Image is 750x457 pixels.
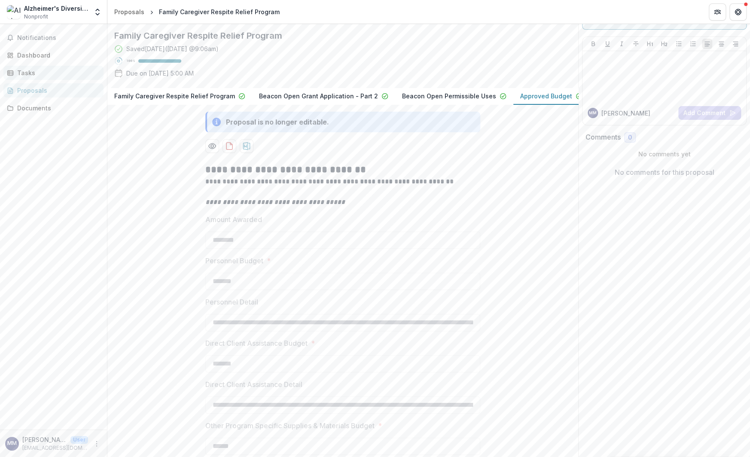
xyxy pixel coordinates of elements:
div: Proposals [17,86,97,95]
p: Personnel Budget [205,256,263,266]
button: Open entity switcher [91,3,104,21]
p: Direct Client Assistance Detail [205,379,302,390]
p: No comments yet [585,149,743,158]
p: Beacon Open Grant Application - Part 2 [259,91,378,101]
button: More [91,439,102,449]
a: Documents [3,101,104,115]
button: Notifications [3,31,104,45]
button: Get Help [729,3,747,21]
div: Marshan Marick [589,111,597,115]
a: Dashboard [3,48,104,62]
a: Tasks [3,66,104,80]
p: Due on [DATE] 5:00 AM [126,69,194,78]
button: download-proposal [240,139,253,153]
div: Alzheimer's Diversity Outreach Services Inc [24,4,88,13]
p: Beacon Open Permissible Uses [402,91,496,101]
div: Documents [17,104,97,113]
p: Approved Budget [520,91,572,101]
div: Proposal is no longer editable. [226,117,329,127]
button: Heading 2 [659,39,669,49]
button: Ordered List [688,39,698,49]
p: Direct Client Assistance Budget [205,338,308,348]
div: Marshan Marick [7,441,17,446]
p: Personnel Detail [205,297,258,307]
span: Notifications [17,34,100,42]
h2: Comments [585,133,621,141]
span: Nonprofit [24,13,48,21]
div: Saved [DATE] ( [DATE] @ 9:06am ) [126,44,219,53]
button: Partners [709,3,726,21]
img: Alzheimer's Diversity Outreach Services Inc [7,5,21,19]
p: Amount Awarded [205,214,262,225]
p: [EMAIL_ADDRESS][DOMAIN_NAME] [22,444,88,452]
p: No comments for this proposal [615,167,714,177]
a: Proposals [3,83,104,97]
h2: Family Caregiver Respite Relief Program [114,30,558,41]
p: Family Caregiver Respite Relief Program [114,91,235,101]
p: [PERSON_NAME] [601,109,650,118]
div: Family Caregiver Respite Relief Program [159,7,280,16]
button: Preview 293fef24-4e6e-40a2-a60e-915dcc016adb-3.pdf [205,139,219,153]
button: Italicize [616,39,627,49]
button: Underline [602,39,613,49]
p: [PERSON_NAME] [22,435,67,444]
button: Align Left [702,39,712,49]
p: Other Program Specific Supplies & Materials Budget [205,420,375,431]
a: Proposals [111,6,148,18]
button: Strike [631,39,641,49]
div: Tasks [17,68,97,77]
button: Bold [588,39,598,49]
button: Align Center [716,39,726,49]
button: download-proposal [223,139,236,153]
div: Proposals [114,7,144,16]
nav: breadcrumb [111,6,283,18]
p: User [70,436,88,444]
button: Align Right [730,39,741,49]
button: Bullet List [674,39,684,49]
button: Heading 1 [645,39,655,49]
p: 100 % [126,58,135,64]
button: Add Comment [678,106,741,120]
div: Dashboard [17,51,97,60]
span: 0 [628,134,632,141]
